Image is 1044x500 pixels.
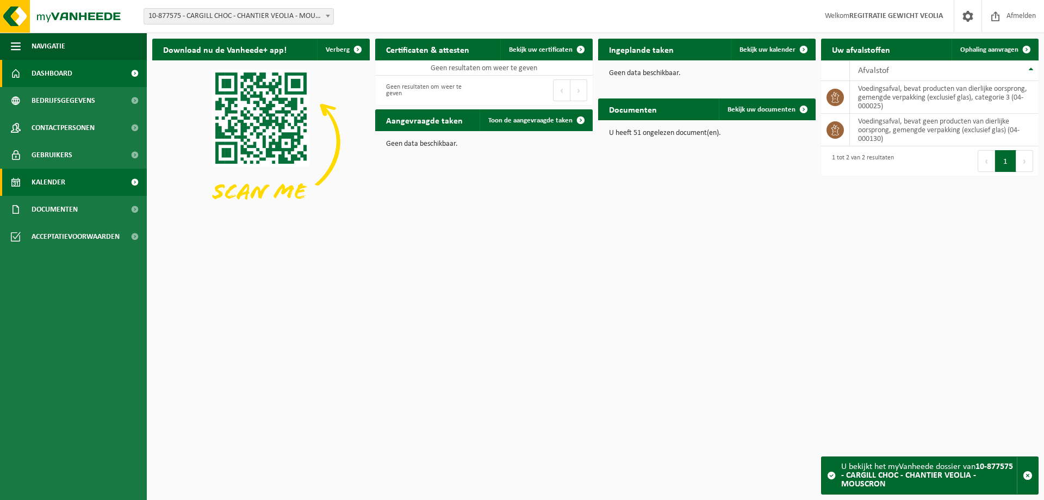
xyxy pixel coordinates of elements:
[952,39,1037,60] a: Ophaling aanvragen
[381,78,478,102] div: Geen resultaten om weer te geven
[739,46,796,53] span: Bekijk uw kalender
[32,87,95,114] span: Bedrijfsgegevens
[719,98,815,120] a: Bekijk uw documenten
[32,141,72,169] span: Gebruikers
[598,98,668,120] h2: Documenten
[32,169,65,196] span: Kalender
[32,33,65,60] span: Navigatie
[152,39,297,60] h2: Download nu de Vanheede+ app!
[375,39,480,60] h2: Certificaten & attesten
[960,46,1018,53] span: Ophaling aanvragen
[850,81,1039,114] td: voedingsafval, bevat producten van dierlijke oorsprong, gemengde verpakking (exclusief glas), cat...
[480,109,592,131] a: Toon de aangevraagde taken
[32,114,95,141] span: Contactpersonen
[858,66,889,75] span: Afvalstof
[509,46,573,53] span: Bekijk uw certificaten
[841,462,1013,489] strong: 10-877575 - CARGILL CHOC - CHANTIER VEOLIA - MOUSCRON
[375,109,474,131] h2: Aangevraagde taken
[144,8,334,24] span: 10-877575 - CARGILL CHOC - CHANTIER VEOLIA - MOUSCRON
[317,39,369,60] button: Verberg
[728,106,796,113] span: Bekijk uw documenten
[144,9,333,24] span: 10-877575 - CARGILL CHOC - CHANTIER VEOLIA - MOUSCRON
[386,140,582,148] p: Geen data beschikbaar.
[32,196,78,223] span: Documenten
[978,150,995,172] button: Previous
[731,39,815,60] a: Bekijk uw kalender
[850,114,1039,146] td: voedingsafval, bevat geen producten van dierlijke oorsprong, gemengde verpakking (exclusief glas)...
[375,60,593,76] td: Geen resultaten om weer te geven
[995,150,1016,172] button: 1
[32,223,120,250] span: Acceptatievoorwaarden
[152,60,370,224] img: Download de VHEPlus App
[570,79,587,101] button: Next
[1016,150,1033,172] button: Next
[32,60,72,87] span: Dashboard
[826,149,894,173] div: 1 tot 2 van 2 resultaten
[609,129,805,137] p: U heeft 51 ongelezen document(en).
[553,79,570,101] button: Previous
[841,457,1017,494] div: U bekijkt het myVanheede dossier van
[849,12,943,20] strong: REGITRATIE GEWICHT VEOLIA
[326,46,350,53] span: Verberg
[609,70,805,77] p: Geen data beschikbaar.
[500,39,592,60] a: Bekijk uw certificaten
[488,117,573,124] span: Toon de aangevraagde taken
[821,39,901,60] h2: Uw afvalstoffen
[598,39,685,60] h2: Ingeplande taken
